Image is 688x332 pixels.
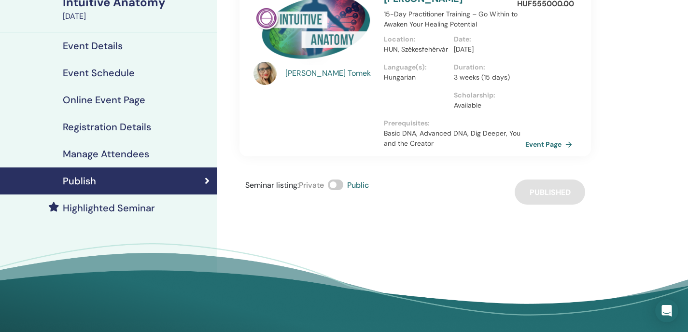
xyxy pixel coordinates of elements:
span: Private [299,180,324,190]
h4: Manage Attendees [63,148,149,160]
p: Duration : [454,62,518,72]
p: Language(s) : [384,62,448,72]
span: Seminar listing : [245,180,299,190]
p: Available [454,100,518,111]
p: Basic DNA, Advanced DNA, Dig Deeper, You and the Creator [384,128,524,149]
p: Prerequisites : [384,118,524,128]
h4: Online Event Page [63,94,145,106]
h4: Highlighted Seminar [63,202,155,214]
h4: Registration Details [63,121,151,133]
p: [DATE] [454,44,518,55]
div: Open Intercom Messenger [655,299,678,322]
p: Scholarship : [454,90,518,100]
p: 3 weeks (15 days) [454,72,518,83]
h4: Publish [63,175,96,187]
p: 15-Day Practitioner Training – Go Within to Awaken Your Healing Potential [384,9,524,29]
h4: Event Details [63,40,123,52]
p: Date : [454,34,518,44]
div: [DATE] [63,11,211,22]
p: HUN, Székesfehérvár [384,44,448,55]
p: Hungarian [384,72,448,83]
img: default.jpg [253,62,277,85]
a: [PERSON_NAME] Tomek [285,68,375,79]
a: Event Page [525,137,576,152]
h4: Event Schedule [63,67,135,79]
p: Location : [384,34,448,44]
span: Public [347,180,369,190]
